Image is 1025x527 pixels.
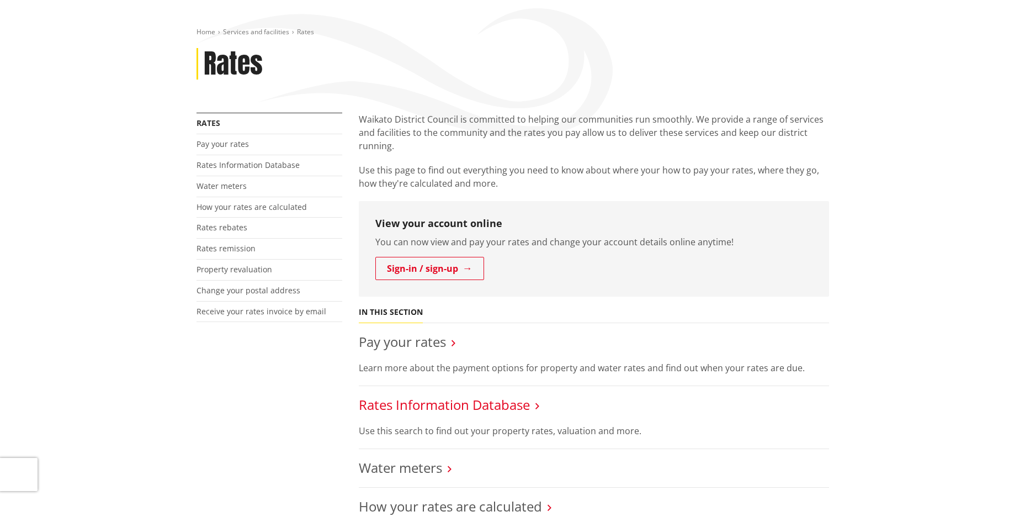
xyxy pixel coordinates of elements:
[196,306,326,317] a: Receive your rates invoice by email
[196,285,300,296] a: Change your postal address
[974,481,1014,520] iframe: Messenger Launcher
[204,48,263,80] h1: Rates
[359,424,829,438] p: Use this search to find out your property rates, valuation and more.
[196,27,215,36] a: Home
[196,139,249,149] a: Pay your rates
[359,497,542,515] a: How your rates are calculated
[196,264,272,275] a: Property revaluation
[359,459,442,477] a: Water meters
[375,235,812,249] p: You can now view and pay your rates and change your account details online anytime!
[359,308,423,317] h5: In this section
[196,202,307,212] a: How your rates are calculated
[196,222,247,233] a: Rates rebates
[359,113,829,152] p: Waikato District Council is committed to helping our communities run smoothly. We provide a range...
[359,164,829,190] p: Use this page to find out everything you need to know about where your how to pay your rates, whe...
[359,396,530,414] a: Rates Information Database
[359,361,829,375] p: Learn more about the payment options for property and water rates and find out when your rates ar...
[196,243,256,254] a: Rates remission
[297,27,314,36] span: Rates
[375,257,484,280] a: Sign-in / sign-up
[196,181,247,191] a: Water meters
[196,160,300,170] a: Rates Information Database
[223,27,289,36] a: Services and facilities
[375,218,812,230] h3: View your account online
[359,333,446,351] a: Pay your rates
[196,118,220,128] a: Rates
[196,28,829,37] nav: breadcrumb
